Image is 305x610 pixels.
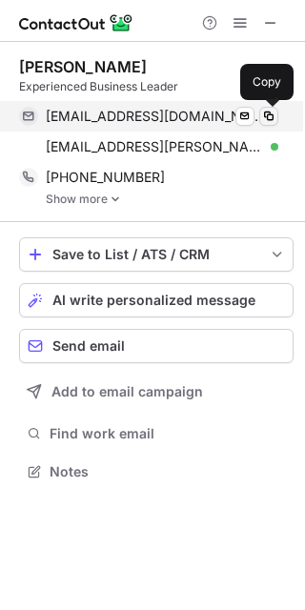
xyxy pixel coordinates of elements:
div: [PERSON_NAME] [19,57,147,76]
button: Find work email [19,420,294,447]
span: Find work email [50,425,286,442]
img: - [110,193,121,206]
span: AI write personalized message [52,293,255,308]
span: [EMAIL_ADDRESS][PERSON_NAME][DOMAIN_NAME] [46,138,264,155]
img: ContactOut v5.3.10 [19,11,133,34]
span: [PHONE_NUMBER] [46,169,165,186]
button: Send email [19,329,294,363]
button: Notes [19,458,294,485]
button: Add to email campaign [19,375,294,409]
span: Notes [50,463,286,480]
span: Add to email campaign [51,384,203,399]
div: Experienced Business Leader [19,78,294,95]
span: Send email [52,338,125,354]
a: Show more [46,193,294,206]
button: save-profile-one-click [19,237,294,272]
button: AI write personalized message [19,283,294,317]
span: [EMAIL_ADDRESS][DOMAIN_NAME] [46,108,264,125]
div: Save to List / ATS / CRM [52,247,260,262]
